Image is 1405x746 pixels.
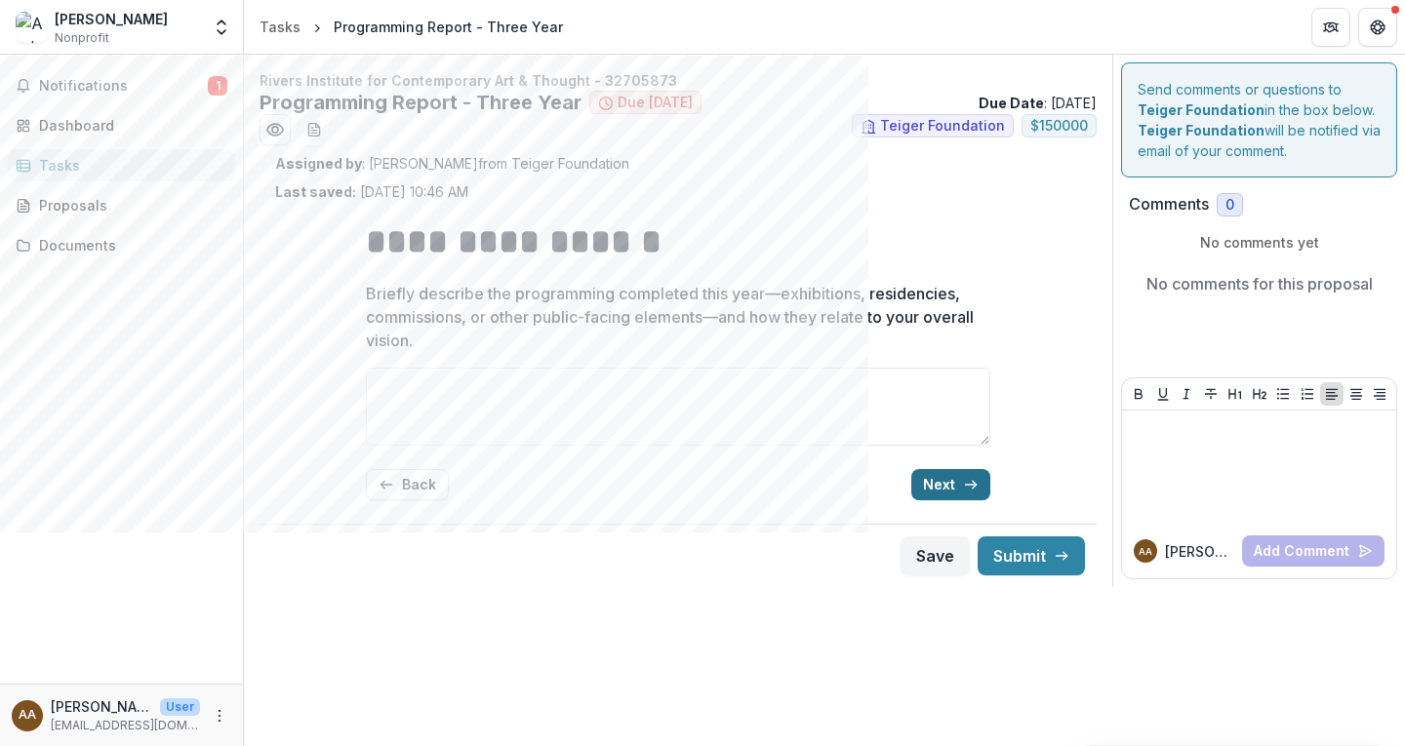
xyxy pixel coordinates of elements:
p: User [160,698,200,716]
h2: Programming Report - Three Year [260,91,582,114]
button: Heading 2 [1248,382,1271,406]
p: [PERSON_NAME] [1165,541,1234,562]
button: Ordered List [1296,382,1319,406]
button: Open entity switcher [208,8,235,47]
button: Partners [1311,8,1350,47]
div: Tasks [260,17,301,37]
span: Teiger Foundation [880,118,1005,135]
button: Notifications1 [8,70,235,101]
button: Bold [1127,382,1150,406]
a: Tasks [252,13,308,41]
div: Andrea Andersson [19,709,36,722]
p: : [PERSON_NAME] from Teiger Foundation [275,153,1081,174]
button: Back [366,469,449,500]
a: Tasks [8,149,235,181]
span: 1 [208,76,227,96]
div: Documents [39,235,220,255]
button: Preview 72bff74b-9a20-400a-b1d2-f116be643931.pdf [260,114,291,145]
button: Italicize [1175,382,1198,406]
a: Dashboard [8,109,235,141]
button: Underline [1151,382,1175,406]
strong: Teiger Foundation [1138,122,1264,138]
button: Add Comment [1242,535,1385,567]
p: [EMAIL_ADDRESS][DOMAIN_NAME] [51,717,200,734]
div: Dashboard [39,115,220,136]
div: [PERSON_NAME] [55,9,168,29]
button: Heading 1 [1224,382,1247,406]
button: download-word-button [299,114,330,145]
p: [PERSON_NAME] [51,696,152,717]
span: Due [DATE] [618,95,693,111]
button: More [208,704,231,727]
div: Programming Report - Three Year [334,17,563,37]
div: Tasks [39,155,220,176]
p: [DATE] 10:46 AM [275,181,468,202]
h2: Comments [1129,195,1209,214]
p: No comments for this proposal [1146,272,1373,295]
span: 0 [1225,197,1234,214]
strong: Teiger Foundation [1138,101,1264,118]
span: $ 150000 [1030,118,1088,135]
p: No comments yet [1129,232,1389,253]
button: Align Center [1345,382,1368,406]
button: Save [901,536,970,575]
span: Nonprofit [55,29,109,47]
span: Notifications [39,78,208,95]
button: Bullet List [1271,382,1295,406]
button: Submit [978,536,1085,575]
button: Align Right [1368,382,1391,406]
strong: Last saved: [275,183,356,200]
p: : [DATE] [979,93,1097,113]
nav: breadcrumb [252,13,571,41]
button: Get Help [1358,8,1397,47]
strong: Due Date [979,95,1044,111]
div: Proposals [39,195,220,216]
p: Rivers Institute for Contemporary Art & Thought - 32705873 [260,70,1097,91]
div: Andrea Andersson [1139,547,1152,557]
strong: Assigned by [275,155,362,172]
button: Next [911,469,990,500]
p: Briefly describe the programming completed this year—exhibitions, residencies, commissions, or ot... [366,282,979,352]
a: Documents [8,229,235,261]
img: Andrea Andersson [16,12,47,43]
button: Strike [1199,382,1223,406]
div: Send comments or questions to in the box below. will be notified via email of your comment. [1121,62,1397,177]
a: Proposals [8,189,235,221]
button: Align Left [1320,382,1344,406]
